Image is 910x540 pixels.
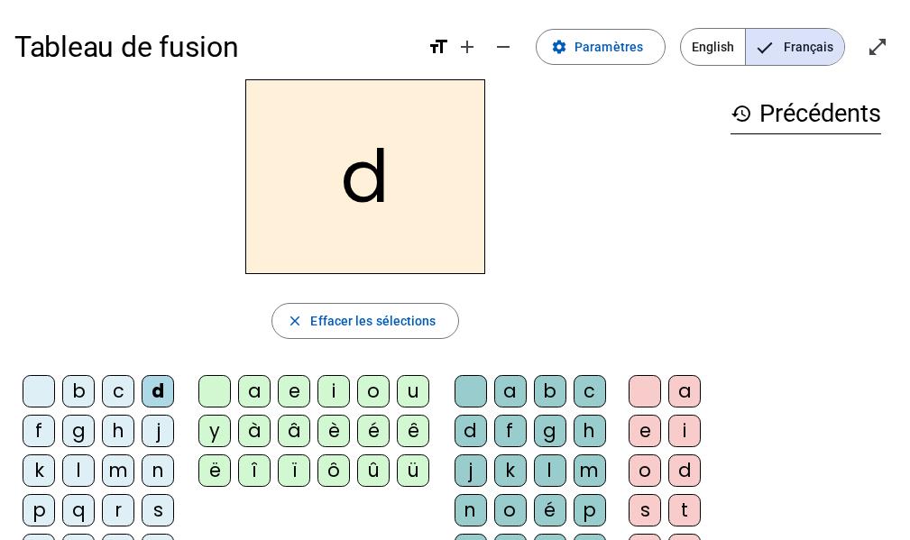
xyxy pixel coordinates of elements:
div: f [23,415,55,447]
mat-icon: settings [551,39,567,55]
div: d [455,415,487,447]
div: e [629,415,661,447]
button: Augmenter la taille de la police [449,29,485,65]
mat-icon: add [456,36,478,58]
mat-icon: close [287,313,303,329]
button: Paramètres [536,29,666,65]
div: c [574,375,606,407]
div: m [102,454,134,487]
div: y [198,415,231,447]
div: t [668,494,701,526]
h2: d [245,79,485,274]
div: q [62,494,95,526]
div: n [455,494,487,526]
div: n [142,454,174,487]
div: p [23,494,55,526]
div: d [142,375,174,407]
div: j [142,415,174,447]
div: é [357,415,390,447]
div: p [574,494,606,526]
div: a [494,375,527,407]
div: i [317,375,350,407]
div: h [574,415,606,447]
div: b [62,375,95,407]
div: o [494,494,527,526]
button: Entrer en plein écran [859,29,896,65]
span: English [681,29,745,65]
div: d [668,454,701,487]
mat-icon: open_in_full [867,36,888,58]
div: l [62,454,95,487]
div: a [238,375,271,407]
h1: Tableau de fusion [14,18,413,76]
div: à [238,415,271,447]
div: b [534,375,566,407]
div: k [494,454,527,487]
div: m [574,454,606,487]
mat-icon: remove [492,36,514,58]
div: h [102,415,134,447]
div: ü [397,454,429,487]
div: ê [397,415,429,447]
div: o [357,375,390,407]
div: c [102,375,134,407]
span: Effacer les sélections [310,310,436,332]
div: s [142,494,174,526]
div: l [534,454,566,487]
div: r [102,494,134,526]
div: a [668,375,701,407]
div: f [494,415,527,447]
span: Français [746,29,844,65]
div: û [357,454,390,487]
div: s [629,494,661,526]
div: î [238,454,271,487]
div: j [455,454,487,487]
div: u [397,375,429,407]
div: k [23,454,55,487]
div: i [668,415,701,447]
div: e [278,375,310,407]
button: Effacer les sélections [271,303,458,339]
div: ë [198,454,231,487]
span: Paramètres [574,36,643,58]
mat-icon: format_size [427,36,449,58]
div: g [534,415,566,447]
mat-icon: history [731,103,752,124]
div: é [534,494,566,526]
div: â [278,415,310,447]
h3: Précédents [731,94,881,134]
div: g [62,415,95,447]
div: è [317,415,350,447]
div: ï [278,454,310,487]
button: Diminuer la taille de la police [485,29,521,65]
div: o [629,454,661,487]
div: ô [317,454,350,487]
mat-button-toggle-group: Language selection [680,28,845,66]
